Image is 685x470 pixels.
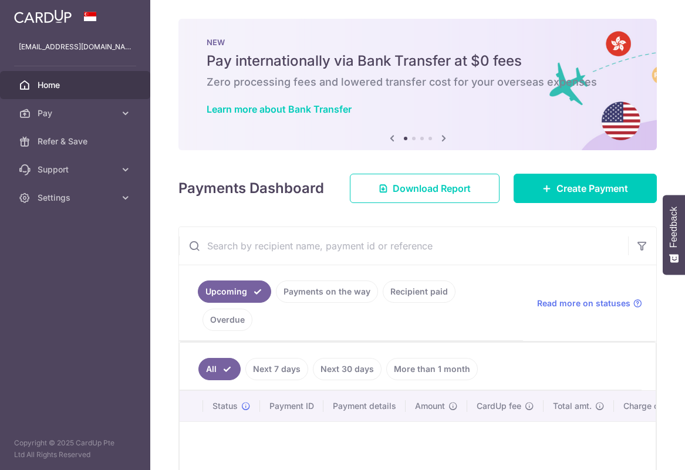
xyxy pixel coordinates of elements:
[245,358,308,380] a: Next 7 days
[14,9,72,23] img: CardUp
[276,280,378,303] a: Payments on the way
[323,391,406,421] th: Payment details
[350,174,500,203] a: Download Report
[207,38,629,47] p: NEW
[207,103,352,115] a: Learn more about Bank Transfer
[207,52,629,70] h5: Pay internationally via Bank Transfer at $0 fees
[537,297,642,309] a: Read more on statuses
[198,280,271,303] a: Upcoming
[203,309,252,331] a: Overdue
[38,79,115,91] span: Home
[179,227,628,265] input: Search by recipient name, payment id or reference
[553,400,592,412] span: Total amt.
[669,207,679,248] span: Feedback
[198,358,241,380] a: All
[260,391,323,421] th: Payment ID
[38,192,115,204] span: Settings
[537,297,630,309] span: Read more on statuses
[19,41,131,53] p: [EMAIL_ADDRESS][DOMAIN_NAME]
[38,107,115,119] span: Pay
[212,400,238,412] span: Status
[178,19,657,150] img: Bank transfer banner
[477,400,521,412] span: CardUp fee
[393,181,471,195] span: Download Report
[514,174,657,203] a: Create Payment
[415,400,445,412] span: Amount
[556,181,628,195] span: Create Payment
[623,400,671,412] span: Charge date
[313,358,382,380] a: Next 30 days
[38,164,115,175] span: Support
[386,358,478,380] a: More than 1 month
[383,280,455,303] a: Recipient paid
[207,75,629,89] h6: Zero processing fees and lowered transfer cost for your overseas expenses
[38,136,115,147] span: Refer & Save
[178,178,324,199] h4: Payments Dashboard
[663,195,685,275] button: Feedback - Show survey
